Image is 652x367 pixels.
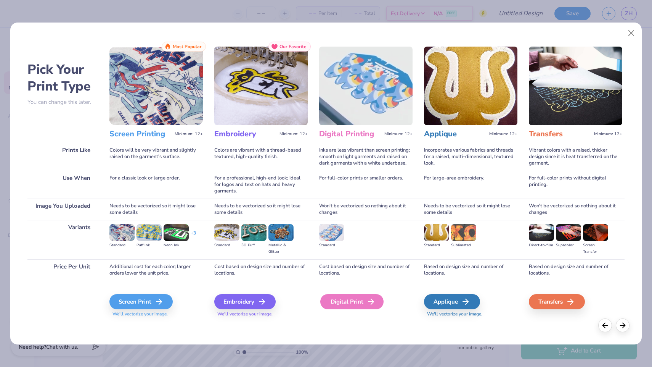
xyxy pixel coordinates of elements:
div: Standard [424,242,449,249]
img: 3D Puff [241,224,267,241]
p: You can change this later. [27,99,98,105]
span: We'll vectorize your image. [109,311,203,317]
div: Transfers [529,294,585,309]
div: Sublimated [451,242,476,249]
span: Most Popular [173,44,202,49]
div: Incorporates various fabrics and threads for a raised, multi-dimensional, textured look. [424,143,517,171]
h2: Pick Your Print Type [27,61,98,95]
div: Screen Transfer [583,242,608,255]
img: Screen Printing [109,47,203,125]
img: Standard [214,224,239,241]
h3: Digital Printing [319,129,381,139]
h3: Embroidery [214,129,276,139]
div: Additional cost for each color; larger orders lower the unit price. [109,259,203,281]
div: Colors are vibrant with a thread-based textured, high-quality finish. [214,143,308,171]
div: 3D Puff [241,242,267,249]
div: Image You Uploaded [27,199,98,220]
div: Colors will be very vibrant and slightly raised on the garment's surface. [109,143,203,171]
img: Standard [109,224,135,241]
h3: Transfers [529,129,591,139]
div: Needs to be vectorized so it might lose some details [109,199,203,220]
div: Screen Print [109,294,173,309]
div: For full-color prints or smaller orders. [319,171,413,199]
div: Puff Ink [137,242,162,249]
div: For full-color prints without digital printing. [529,171,622,199]
div: Cost based on design size and number of locations. [319,259,413,281]
div: Neon Ink [164,242,189,249]
span: We'll vectorize your image. [424,311,517,317]
img: Metallic & Glitter [268,224,294,241]
img: Puff Ink [137,224,162,241]
span: Minimum: 12+ [175,131,203,137]
div: For large-area embroidery. [424,171,517,199]
img: Screen Transfer [583,224,608,241]
span: Minimum: 12+ [384,131,413,137]
div: Won't be vectorized so nothing about it changes [529,199,622,220]
img: Neon Ink [164,224,189,241]
div: For a professional, high-end look; ideal for logos and text on hats and heavy garments. [214,171,308,199]
img: Standard [319,224,344,241]
div: Needs to be vectorized so it might lose some details [214,199,308,220]
span: Our Favorite [279,44,307,49]
h3: Screen Printing [109,129,172,139]
span: Minimum: 12+ [489,131,517,137]
div: Based on design size and number of locations. [529,259,622,281]
img: Direct-to-film [529,224,554,241]
div: Variants [27,220,98,259]
img: Embroidery [214,47,308,125]
img: Supacolor [556,224,581,241]
div: Standard [214,242,239,249]
div: Inks are less vibrant than screen printing; smooth on light garments and raised on dark garments ... [319,143,413,171]
div: Use When [27,171,98,199]
div: Cost based on design size and number of locations. [214,259,308,281]
div: Prints Like [27,143,98,171]
span: Minimum: 12+ [594,131,622,137]
img: Applique [424,47,517,125]
div: Direct-to-film [529,242,554,249]
div: For a classic look or large order. [109,171,203,199]
div: Price Per Unit [27,259,98,281]
img: Sublimated [451,224,476,241]
div: Standard [109,242,135,249]
div: Metallic & Glitter [268,242,294,255]
button: Close [624,26,639,40]
div: Applique [424,294,480,309]
img: Digital Printing [319,47,413,125]
div: + 3 [191,230,196,243]
h3: Applique [424,129,486,139]
div: Digital Print [320,294,384,309]
div: Vibrant colors with a raised, thicker design since it is heat transferred on the garment. [529,143,622,171]
span: Minimum: 12+ [279,131,308,137]
div: Won't be vectorized so nothing about it changes [319,199,413,220]
div: Standard [319,242,344,249]
div: Needs to be vectorized so it might lose some details [424,199,517,220]
img: Transfers [529,47,622,125]
div: Supacolor [556,242,581,249]
img: Standard [424,224,449,241]
span: We'll vectorize your image. [214,311,308,317]
div: Based on design size and number of locations. [424,259,517,281]
div: Embroidery [214,294,276,309]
